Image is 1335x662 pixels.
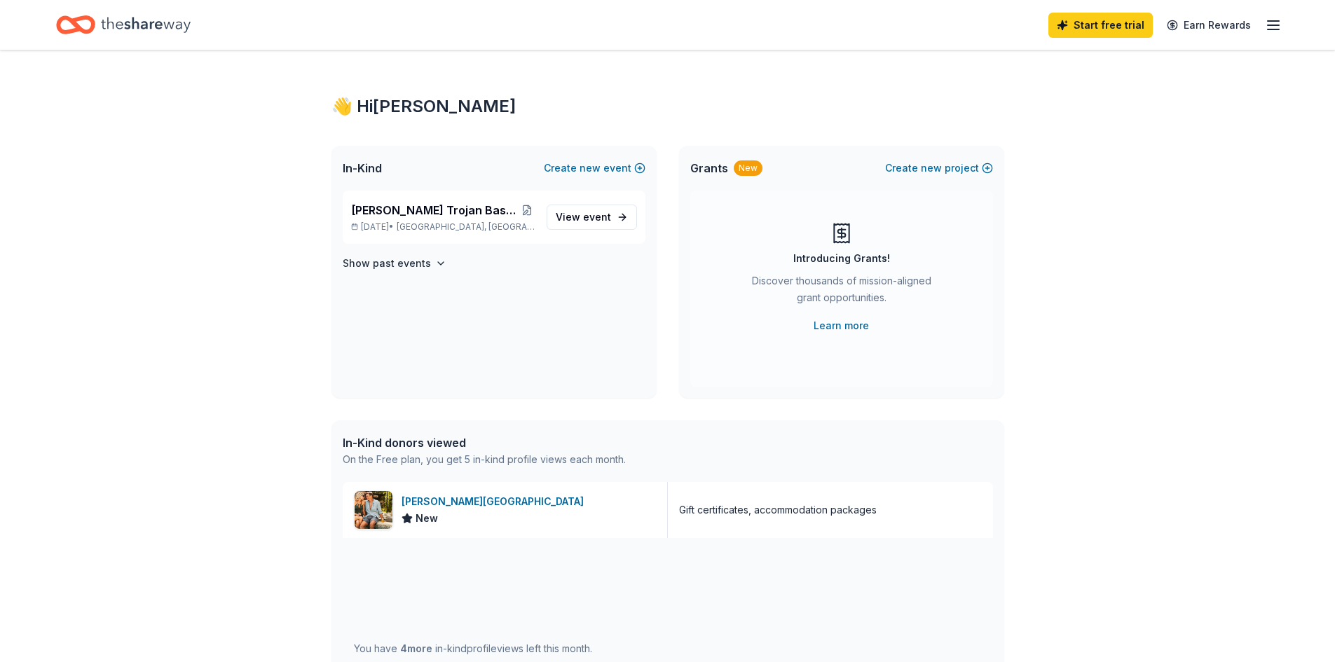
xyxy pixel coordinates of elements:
[402,493,589,510] div: [PERSON_NAME][GEOGRAPHIC_DATA]
[354,640,592,657] div: You have in-kind profile views left this month.
[343,434,626,451] div: In-Kind donors viewed
[885,160,993,177] button: Createnewproject
[556,209,611,226] span: View
[547,205,637,230] a: View event
[351,202,519,219] span: [PERSON_NAME] Trojan Baseball Casino Night 2026
[343,451,626,468] div: On the Free plan, you get 5 in-kind profile views each month.
[679,502,877,518] div: Gift certificates, accommodation packages
[351,221,535,233] p: [DATE] •
[793,250,890,267] div: Introducing Grants!
[921,160,942,177] span: new
[355,491,392,529] img: Image for La Cantera Resort & Spa
[343,255,431,272] h4: Show past events
[583,211,611,223] span: event
[1048,13,1153,38] a: Start free trial
[343,255,446,272] button: Show past events
[690,160,728,177] span: Grants
[746,273,937,312] div: Discover thousands of mission-aligned grant opportunities.
[56,8,191,41] a: Home
[397,221,535,233] span: [GEOGRAPHIC_DATA], [GEOGRAPHIC_DATA]
[400,642,432,654] span: 4 more
[544,160,645,177] button: Createnewevent
[1158,13,1259,38] a: Earn Rewards
[331,95,1004,118] div: 👋 Hi [PERSON_NAME]
[416,510,438,527] span: New
[343,160,382,177] span: In-Kind
[734,160,762,176] div: New
[814,317,869,334] a: Learn more
[580,160,601,177] span: new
